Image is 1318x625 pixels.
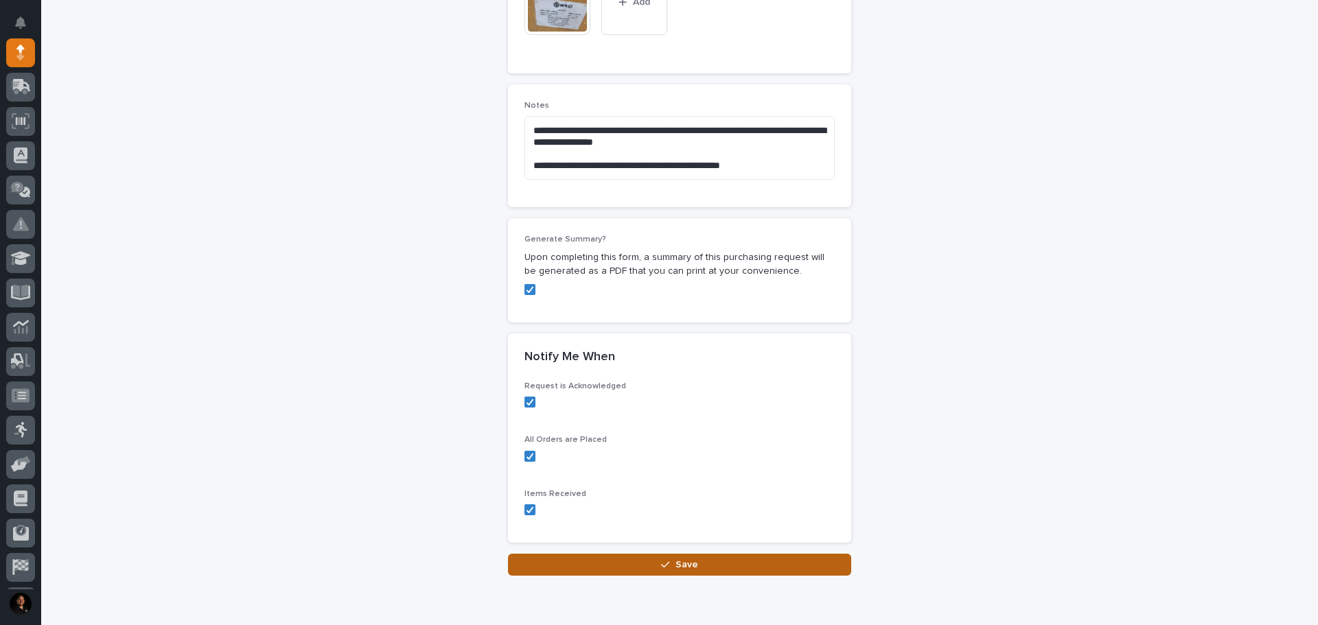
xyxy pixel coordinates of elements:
[508,554,851,576] button: Save
[6,8,35,37] button: Notifications
[524,436,607,444] span: All Orders are Placed
[524,235,606,244] span: Generate Summary?
[524,350,615,365] h2: Notify Me When
[524,102,549,110] span: Notes
[6,589,35,618] button: users-avatar
[17,16,35,38] div: Notifications
[524,382,626,390] span: Request is Acknowledged
[524,250,835,279] p: Upon completing this form, a summary of this purchasing request will be generated as a PDF that y...
[675,558,698,571] span: Save
[524,490,586,498] span: Items Received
